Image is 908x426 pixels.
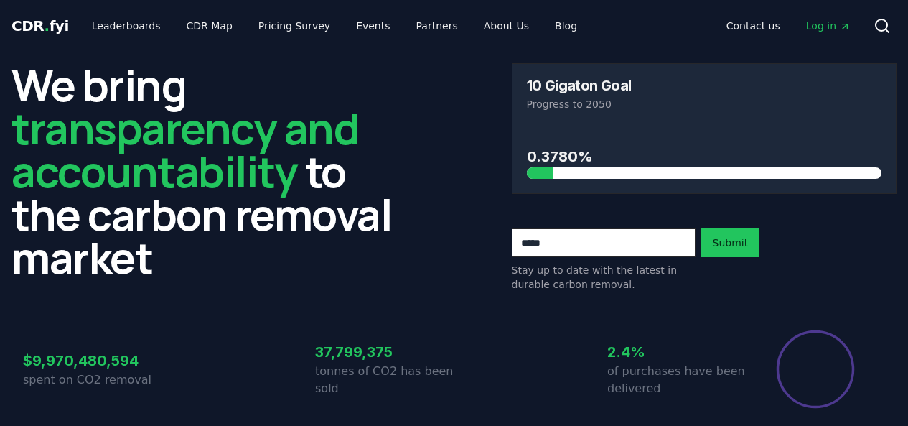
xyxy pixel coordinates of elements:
[806,19,851,33] span: Log in
[175,13,244,39] a: CDR Map
[345,13,401,39] a: Events
[247,13,342,39] a: Pricing Survey
[80,13,172,39] a: Leaderboards
[11,16,69,36] a: CDR.fyi
[11,17,69,34] span: CDR fyi
[543,13,589,39] a: Blog
[80,13,589,39] nav: Main
[315,363,454,397] p: tonnes of CO2 has been sold
[715,13,862,39] nav: Main
[795,13,862,39] a: Log in
[775,329,856,409] div: Percentage of sales delivered
[45,17,50,34] span: .
[527,78,632,93] h3: 10 Gigaton Goal
[527,146,882,167] h3: 0.3780%
[527,97,882,111] p: Progress to 2050
[512,263,696,292] p: Stay up to date with the latest in durable carbon removal.
[715,13,792,39] a: Contact us
[472,13,540,39] a: About Us
[405,13,469,39] a: Partners
[23,350,162,371] h3: $9,970,480,594
[701,228,760,257] button: Submit
[23,371,162,389] p: spent on CO2 removal
[11,63,397,279] h2: We bring to the carbon removal market
[607,363,746,397] p: of purchases have been delivered
[315,341,454,363] h3: 37,799,375
[607,341,746,363] h3: 2.4%
[11,98,358,200] span: transparency and accountability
